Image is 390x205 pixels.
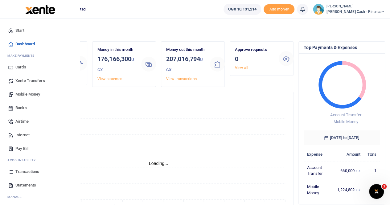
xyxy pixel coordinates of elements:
span: countability [12,158,35,162]
h4: Transactions Overview [29,95,288,101]
span: 1 [382,184,387,189]
p: Money in this month [97,47,136,53]
span: Mobile Money [15,91,40,97]
th: Amount [334,148,364,161]
a: Statements [5,178,75,192]
a: Start [5,24,75,37]
span: Cards [15,64,26,70]
h4: Hello Pricillah [23,27,385,33]
a: Add money [264,6,294,11]
td: 1 [364,161,380,180]
h3: 207,016,794 [166,54,205,75]
img: logo-large [25,5,55,14]
a: Internet [5,128,75,142]
a: Mobile Money [5,88,75,101]
span: Internet [15,132,30,138]
h3: 0 [235,54,274,64]
a: UGX 10,131,214 [224,4,261,15]
span: UGX 10,131,214 [228,6,257,12]
a: Banks [5,101,75,115]
li: Toup your wallet [264,4,294,14]
span: Xente Transfers [15,78,45,84]
span: anage [10,195,22,199]
td: 2 [364,180,380,199]
li: M [5,51,75,60]
a: Transactions [5,165,75,178]
a: profile-user [PERSON_NAME] [PERSON_NAME] Cash - Finance [313,4,385,15]
span: Airtime [15,118,29,125]
a: View transactions [166,77,197,81]
li: M [5,192,75,202]
span: Mobile Money [333,119,358,124]
a: logo-small logo-large logo-large [25,7,55,11]
span: Pay Bill [15,146,28,152]
span: Dashboard [15,41,35,47]
td: Mobile Money [304,180,334,199]
span: ake Payments [10,53,35,58]
a: View statement [97,77,124,81]
small: UGX [166,57,203,72]
img: profile-user [313,4,324,15]
a: Xente Transfers [5,74,75,88]
span: Account Transfer [330,113,361,117]
td: 660,000 [334,161,364,180]
small: UGX [355,188,360,192]
li: Wallet ballance [221,4,264,15]
p: Money out this month [166,47,205,53]
span: Banks [15,105,27,111]
li: Ac [5,155,75,165]
small: UGX [355,169,360,173]
iframe: Intercom live chat [369,184,384,199]
span: Transactions [15,169,39,175]
h4: Top Payments & Expenses [304,44,380,51]
td: 1,224,802 [334,180,364,199]
a: Airtime [5,115,75,128]
h3: 176,166,300 [97,54,136,75]
h6: [DATE] to [DATE] [304,130,380,145]
span: [PERSON_NAME] Cash - Finance [326,9,385,14]
span: Add money [264,4,294,14]
small: [PERSON_NAME] [326,4,385,9]
th: Txns [364,148,380,161]
a: Pay Bill [5,142,75,155]
a: Dashboard [5,37,75,51]
p: Approve requests [235,47,274,53]
td: Account Transfer [304,161,334,180]
th: Expense [304,148,334,161]
small: UGX [97,57,134,72]
span: Start [15,27,24,34]
a: Cards [5,60,75,74]
a: View all [235,66,248,70]
span: Statements [15,182,36,188]
text: Loading... [149,161,168,166]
